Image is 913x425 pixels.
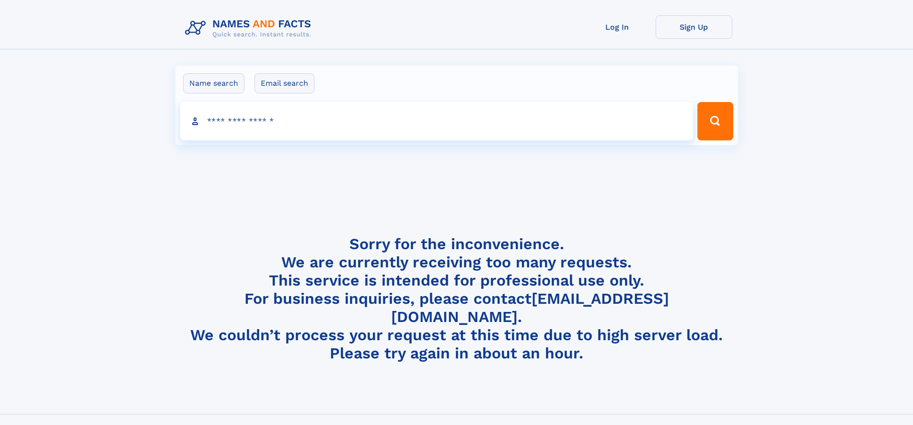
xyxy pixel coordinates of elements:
[180,102,693,140] input: search input
[181,15,319,41] img: Logo Names and Facts
[183,73,244,93] label: Name search
[697,102,733,140] button: Search Button
[254,73,314,93] label: Email search
[391,289,669,326] a: [EMAIL_ADDRESS][DOMAIN_NAME]
[181,235,732,363] h4: Sorry for the inconvenience. We are currently receiving too many requests. This service is intend...
[579,15,656,39] a: Log In
[656,15,732,39] a: Sign Up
